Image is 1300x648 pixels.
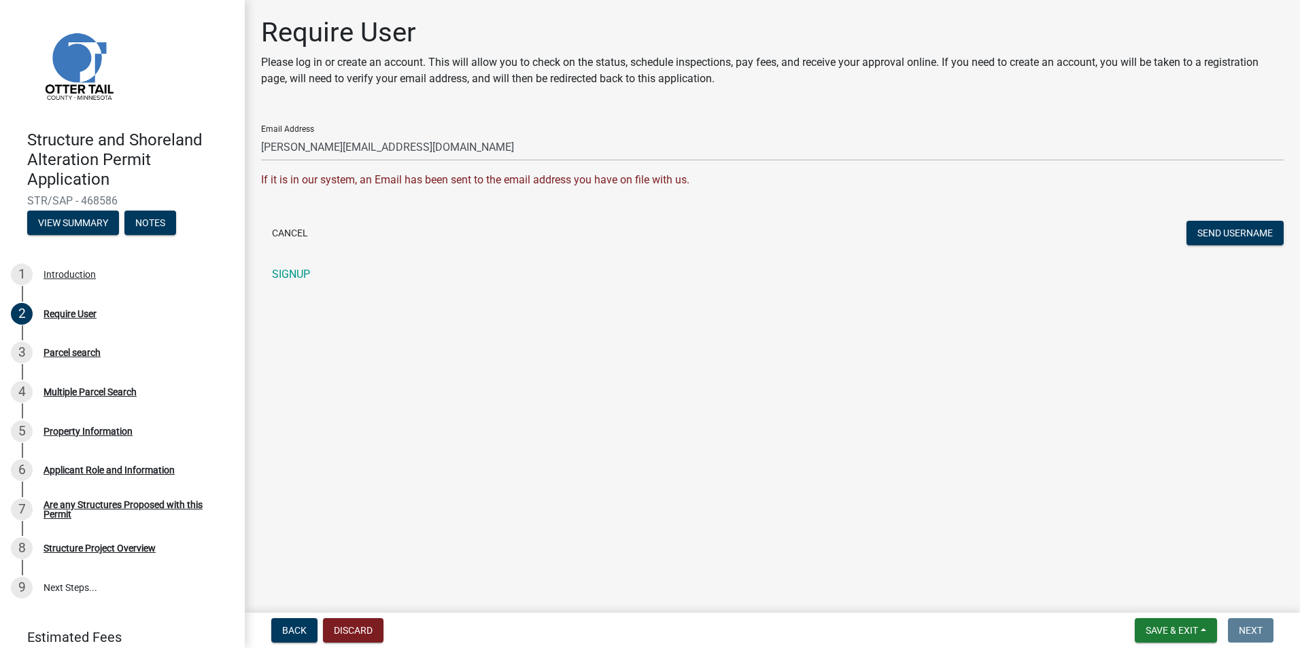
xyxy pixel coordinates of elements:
p: Please log in or create an account. This will allow you to check on the status, schedule inspecti... [261,54,1284,87]
div: 6 [11,459,33,481]
button: Save & Exit [1135,618,1217,643]
div: 1 [11,264,33,285]
div: Property Information [44,427,133,436]
span: STR/SAP - 468586 [27,194,218,207]
span: Next [1239,625,1263,636]
wm-modal-confirm: Summary [27,219,119,230]
div: Introduction [44,270,96,279]
div: 9 [11,577,33,598]
div: Structure Project Overview [44,543,156,553]
div: 8 [11,537,33,559]
h1: Require User [261,16,1284,49]
div: 4 [11,381,33,403]
a: SIGNUP [261,261,1284,288]
button: Discard [323,618,383,643]
button: Back [271,618,318,643]
button: View Summary [27,211,119,235]
span: Back [282,625,307,636]
div: Parcel search [44,348,101,357]
div: 2 [11,303,33,325]
div: 3 [11,342,33,363]
button: Send Username [1186,221,1284,245]
div: 7 [11,499,33,520]
h4: Structure and Shoreland Alteration Permit Application [27,130,234,189]
div: 5 [11,420,33,442]
div: Applicant Role and Information [44,465,175,475]
div: Multiple Parcel Search [44,387,137,397]
wm-modal-confirm: Notes [124,219,176,230]
div: Are any Structures Proposed with this Permit [44,500,223,519]
button: Next [1228,618,1273,643]
button: Notes [124,211,176,235]
div: If it is in our system, an Email has been sent to the email address you have on file with us. [261,172,1284,188]
button: Cancel [261,221,319,245]
div: Require User [44,309,97,319]
img: Otter Tail County, Minnesota [27,14,129,116]
span: Save & Exit [1146,625,1198,636]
